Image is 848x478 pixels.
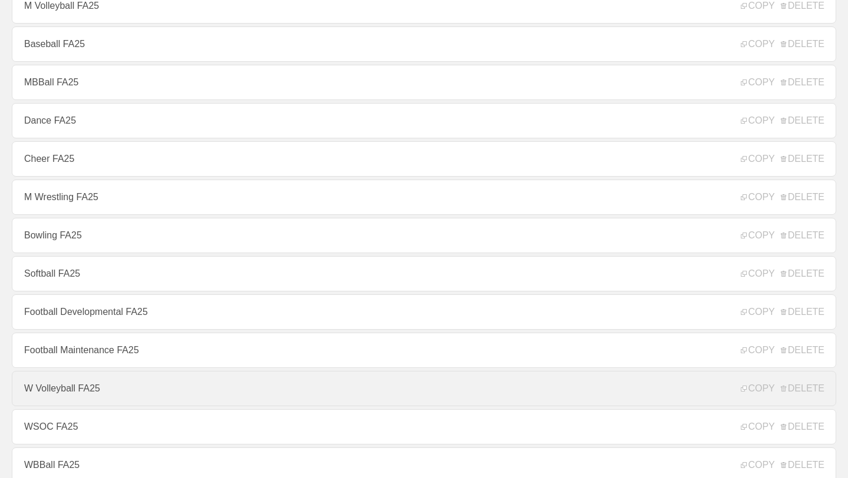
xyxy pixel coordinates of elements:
[781,307,824,317] span: DELETE
[741,77,774,88] span: COPY
[781,77,824,88] span: DELETE
[741,230,774,241] span: COPY
[12,294,836,330] a: Football Developmental FA25
[12,371,836,406] a: W Volleyball FA25
[741,39,774,49] span: COPY
[781,345,824,356] span: DELETE
[781,192,824,203] span: DELETE
[12,218,836,253] a: Bowling FA25
[781,1,824,11] span: DELETE
[741,192,774,203] span: COPY
[789,421,848,478] iframe: Chat Widget
[12,180,836,215] a: M Wrestling FA25
[741,1,774,11] span: COPY
[781,230,824,241] span: DELETE
[781,421,824,432] span: DELETE
[781,383,824,394] span: DELETE
[781,154,824,164] span: DELETE
[781,39,824,49] span: DELETE
[741,460,774,470] span: COPY
[12,26,836,62] a: Baseball FA25
[741,345,774,356] span: COPY
[12,256,836,291] a: Softball FA25
[12,103,836,138] a: Dance FA25
[12,333,836,368] a: Football Maintenance FA25
[741,115,774,126] span: COPY
[781,460,824,470] span: DELETE
[12,409,836,444] a: WSOC FA25
[741,421,774,432] span: COPY
[741,307,774,317] span: COPY
[741,268,774,279] span: COPY
[781,115,824,126] span: DELETE
[12,65,836,100] a: MBBall FA25
[781,268,824,279] span: DELETE
[741,383,774,394] span: COPY
[741,154,774,164] span: COPY
[12,141,836,177] a: Cheer FA25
